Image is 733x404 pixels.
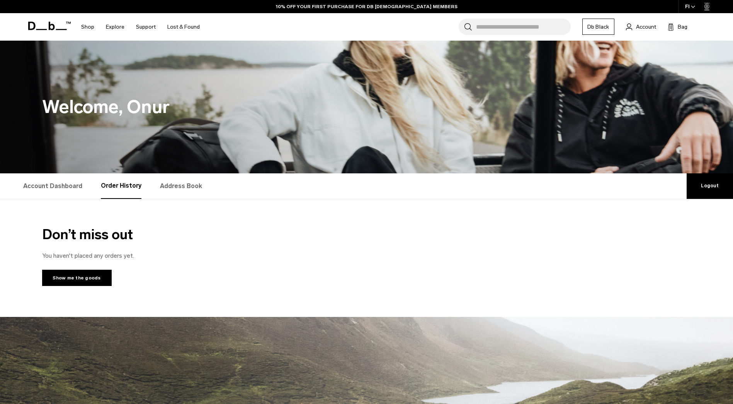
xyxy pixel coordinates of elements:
[42,251,691,260] p: You haven't placed any orders yet.
[276,3,457,10] a: 10% OFF YOUR FIRST PURCHASE FOR DB [DEMOGRAPHIC_DATA] MEMBERS
[160,173,202,199] a: Address Book
[42,224,691,245] h2: Don’t miss out
[636,23,656,31] span: Account
[75,13,206,41] nav: Main Navigation
[668,22,687,31] button: Bag
[687,173,733,199] a: Logout
[582,19,614,35] a: Db Black
[101,173,141,199] a: Order History
[42,93,691,121] h1: Welcome, Onur
[81,13,94,41] a: Shop
[167,13,200,41] a: Lost & Found
[42,270,112,286] a: Show me the goods
[106,13,124,41] a: Explore
[23,173,82,199] a: Account Dashboard
[626,22,656,31] a: Account
[136,13,156,41] a: Support
[678,23,687,31] span: Bag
